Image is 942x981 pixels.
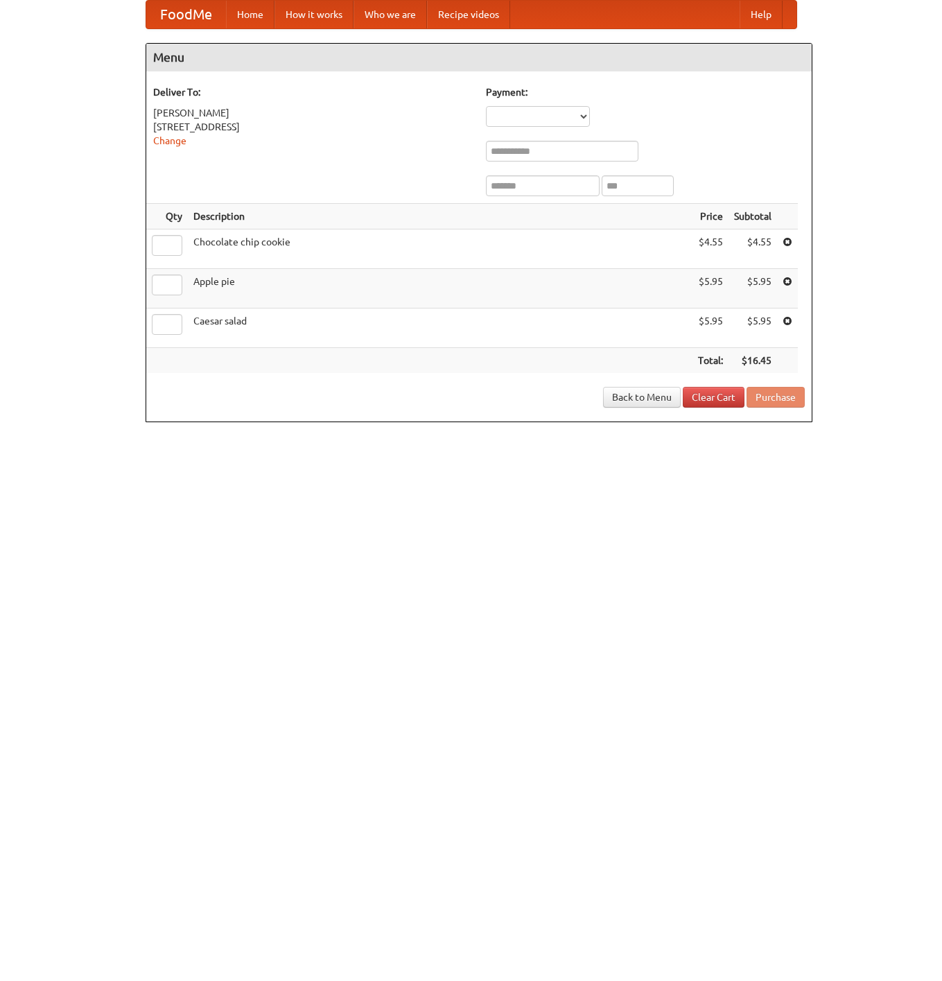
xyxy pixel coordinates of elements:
[153,135,186,146] a: Change
[729,309,777,348] td: $5.95
[188,204,692,229] th: Description
[692,229,729,269] td: $4.55
[153,106,472,120] div: [PERSON_NAME]
[153,85,472,99] h5: Deliver To:
[188,229,692,269] td: Chocolate chip cookie
[692,309,729,348] td: $5.95
[747,387,805,408] button: Purchase
[146,44,812,71] h4: Menu
[603,387,681,408] a: Back to Menu
[188,309,692,348] td: Caesar salad
[692,204,729,229] th: Price
[729,204,777,229] th: Subtotal
[729,348,777,374] th: $16.45
[486,85,805,99] h5: Payment:
[274,1,354,28] a: How it works
[427,1,510,28] a: Recipe videos
[740,1,783,28] a: Help
[692,269,729,309] td: $5.95
[683,387,744,408] a: Clear Cart
[146,1,226,28] a: FoodMe
[226,1,274,28] a: Home
[729,229,777,269] td: $4.55
[188,269,692,309] td: Apple pie
[153,120,472,134] div: [STREET_ADDRESS]
[692,348,729,374] th: Total:
[146,204,188,229] th: Qty
[354,1,427,28] a: Who we are
[729,269,777,309] td: $5.95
